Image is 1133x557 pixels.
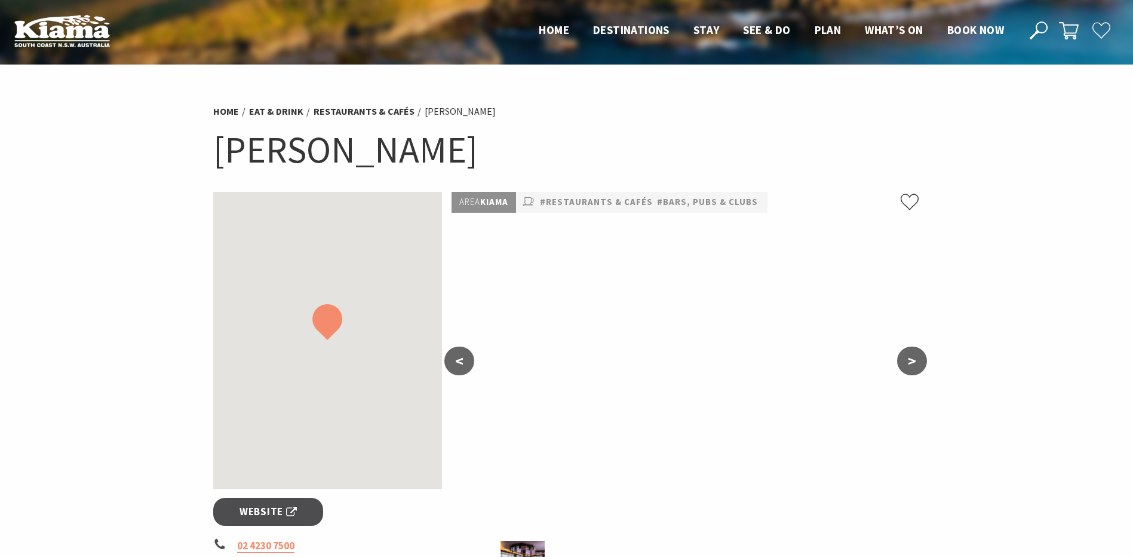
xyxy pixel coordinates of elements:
span: Destinations [593,23,670,37]
a: 02 4230 7500 [237,539,294,553]
a: Restaurants & Cafés [314,105,414,118]
span: Website [240,504,297,520]
span: See & Do [743,23,790,37]
li: [PERSON_NAME] [425,104,496,120]
p: Kiama [452,192,516,213]
button: > [897,347,927,375]
nav: Main Menu [527,21,1016,41]
span: Book now [947,23,1004,37]
span: Plan [815,23,842,37]
a: Eat & Drink [249,105,303,118]
h1: [PERSON_NAME] [213,126,920,174]
a: #Bars, Pubs & Clubs [657,195,758,210]
span: Home [539,23,569,37]
img: Kiama Logo [14,14,110,47]
span: Area [459,196,480,207]
a: Website [213,498,324,526]
span: Stay [693,23,720,37]
span: What’s On [865,23,923,37]
a: Home [213,105,239,118]
a: #Restaurants & Cafés [540,195,653,210]
button: < [444,347,474,375]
